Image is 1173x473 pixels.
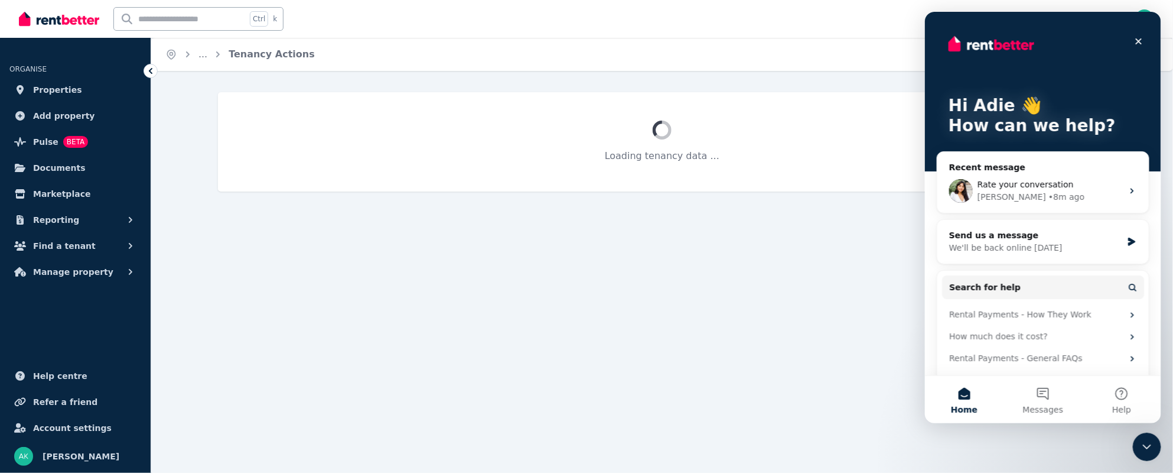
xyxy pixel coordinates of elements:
span: Refer a friend [33,395,97,409]
span: BETA [63,136,88,148]
a: Help centre [9,364,141,388]
nav: Breadcrumb [151,38,329,71]
a: Tenancy Actions [229,48,315,60]
img: Adie Kriesl [14,447,33,466]
button: Reporting [9,208,141,232]
span: ORGANISE [9,65,47,73]
span: k [273,14,277,24]
img: Adie Kriesl [1135,9,1154,28]
button: Find a tenant [9,234,141,258]
span: Ctrl [250,11,268,27]
span: Add property [33,109,95,123]
a: ... [198,48,207,60]
p: Loading tenancy data ... [246,149,1078,163]
a: Marketplace [9,182,141,206]
a: Documents [9,156,141,180]
span: Documents [33,161,86,175]
span: Properties [33,83,82,97]
a: Add property [9,104,141,128]
span: [PERSON_NAME] [43,449,119,464]
a: Properties [9,78,141,102]
span: Pulse [33,135,58,149]
a: Account settings [9,416,141,440]
span: Marketplace [33,187,90,201]
img: RentBetter [19,10,99,28]
a: Refer a friend [9,390,141,414]
span: Find a tenant [33,239,96,253]
iframe: Intercom live chat [925,12,1161,423]
span: Manage property [33,265,113,279]
span: Account settings [33,421,112,435]
span: Reporting [33,213,79,227]
iframe: Intercom live chat [1133,433,1161,461]
button: Manage property [9,260,141,284]
a: PulseBETA [9,130,141,154]
span: Help centre [33,369,87,383]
